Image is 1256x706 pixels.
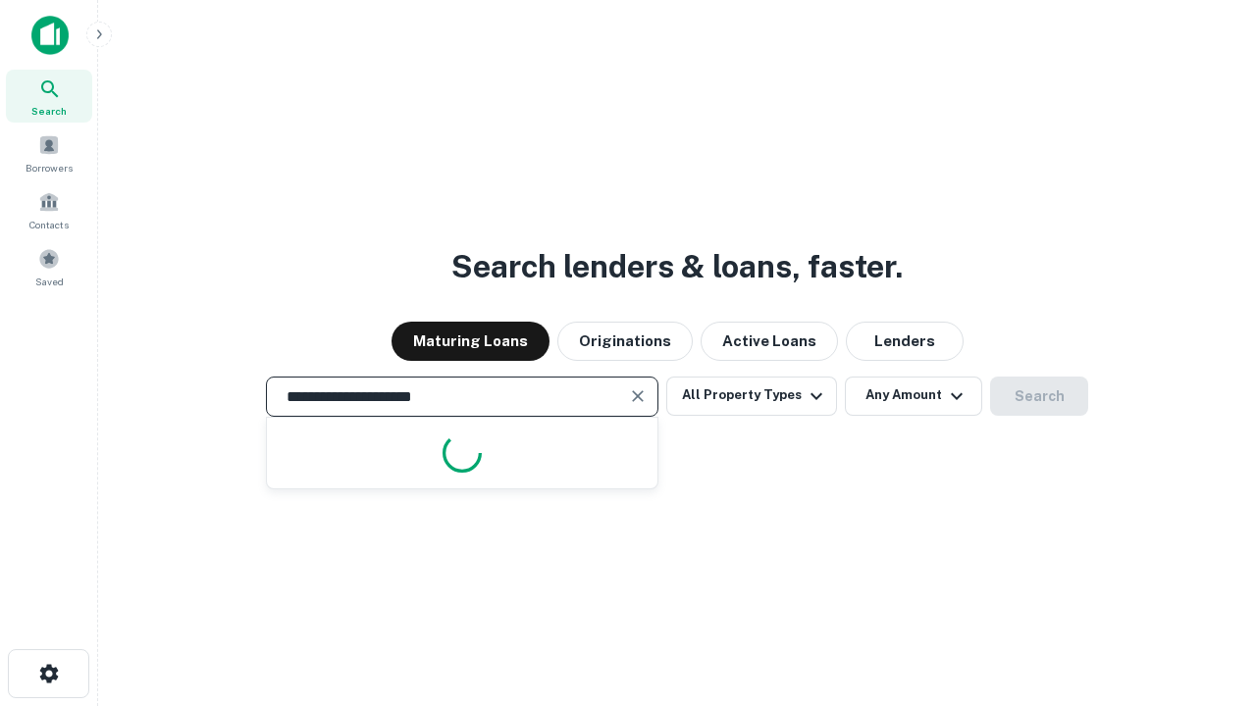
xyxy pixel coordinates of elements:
[6,183,92,236] a: Contacts
[6,70,92,123] a: Search
[624,382,652,410] button: Clear
[1158,549,1256,643] iframe: Chat Widget
[557,322,693,361] button: Originations
[6,240,92,293] a: Saved
[701,322,838,361] button: Active Loans
[29,217,69,232] span: Contacts
[31,103,67,119] span: Search
[392,322,549,361] button: Maturing Loans
[26,160,73,176] span: Borrowers
[31,16,69,55] img: capitalize-icon.png
[6,126,92,179] a: Borrowers
[845,377,982,416] button: Any Amount
[35,274,64,289] span: Saved
[666,377,837,416] button: All Property Types
[451,243,903,290] h3: Search lenders & loans, faster.
[846,322,964,361] button: Lenders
